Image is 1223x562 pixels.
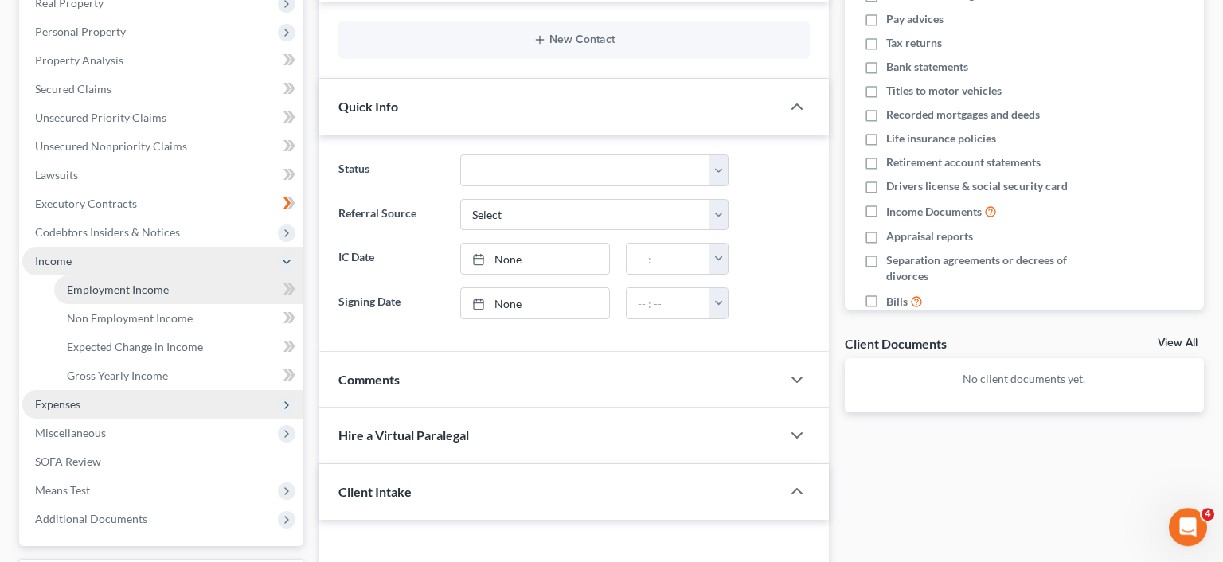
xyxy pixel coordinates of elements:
span: Lawsuits [35,168,78,181]
span: SOFA Review [35,455,101,468]
span: Secured Claims [35,82,111,96]
label: Referral Source [330,199,452,231]
div: Client Documents [845,335,947,352]
input: -- : -- [627,244,710,274]
span: Quick Info [338,99,398,114]
span: Expected Change in Income [67,340,203,353]
span: Executory Contracts [35,197,137,210]
span: Codebtors Insiders & Notices [35,225,180,239]
a: None [461,244,609,274]
label: IC Date [330,243,452,275]
a: Unsecured Nonpriority Claims [22,132,303,161]
span: 4 [1202,508,1214,521]
label: Status [330,154,452,186]
span: Appraisal reports [886,228,973,244]
span: Life insurance policies [886,131,996,146]
span: Titles to motor vehicles [886,83,1002,99]
a: Executory Contracts [22,189,303,218]
a: SOFA Review [22,447,303,476]
p: No client documents yet. [858,371,1191,387]
a: Property Analysis [22,46,303,75]
span: Retirement account statements [886,154,1041,170]
input: -- : -- [627,288,710,318]
span: Income [35,254,72,267]
span: Non Employment Income [67,311,193,325]
span: Unsecured Nonpriority Claims [35,139,187,153]
a: Expected Change in Income [54,333,303,361]
span: Drivers license & social security card [886,178,1068,194]
span: Client Intake [338,484,412,499]
a: Employment Income [54,275,303,304]
a: Non Employment Income [54,304,303,333]
span: Tax returns [886,35,942,51]
span: Gross Yearly Income [67,369,168,382]
iframe: Intercom live chat [1169,508,1207,546]
span: Pay advices [886,11,944,27]
label: Signing Date [330,287,452,319]
a: Gross Yearly Income [54,361,303,390]
span: Bank statements [886,59,968,75]
a: Unsecured Priority Claims [22,103,303,132]
a: Lawsuits [22,161,303,189]
span: Separation agreements or decrees of divorces [886,252,1100,284]
span: Recorded mortgages and deeds [886,107,1040,123]
span: Miscellaneous [35,426,106,439]
span: Personal Property [35,25,126,38]
button: New Contact [351,33,797,46]
span: Hire a Virtual Paralegal [338,427,469,443]
span: Comments [338,372,400,387]
span: Employment Income [67,283,169,296]
span: Expenses [35,397,80,411]
span: Unsecured Priority Claims [35,111,166,124]
a: View All [1158,338,1198,349]
span: Bills [886,294,908,310]
span: Means Test [35,483,90,497]
span: Property Analysis [35,53,123,67]
a: None [461,288,609,318]
span: Income Documents [886,204,982,220]
a: Secured Claims [22,75,303,103]
span: Additional Documents [35,512,147,525]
